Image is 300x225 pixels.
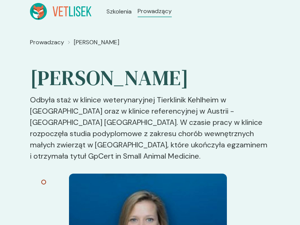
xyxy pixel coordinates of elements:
[106,7,132,16] a: Szkolenia
[30,50,270,91] h2: [PERSON_NAME]
[138,7,172,16] a: Prowadzący
[30,38,64,47] a: Prowadzacy
[74,38,119,47] a: [PERSON_NAME]
[30,91,270,162] p: Odbyła staż w klinice weterynaryjnej Tierklinik Kehlheim w [GEOGRAPHIC_DATA] oraz w klinice refer...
